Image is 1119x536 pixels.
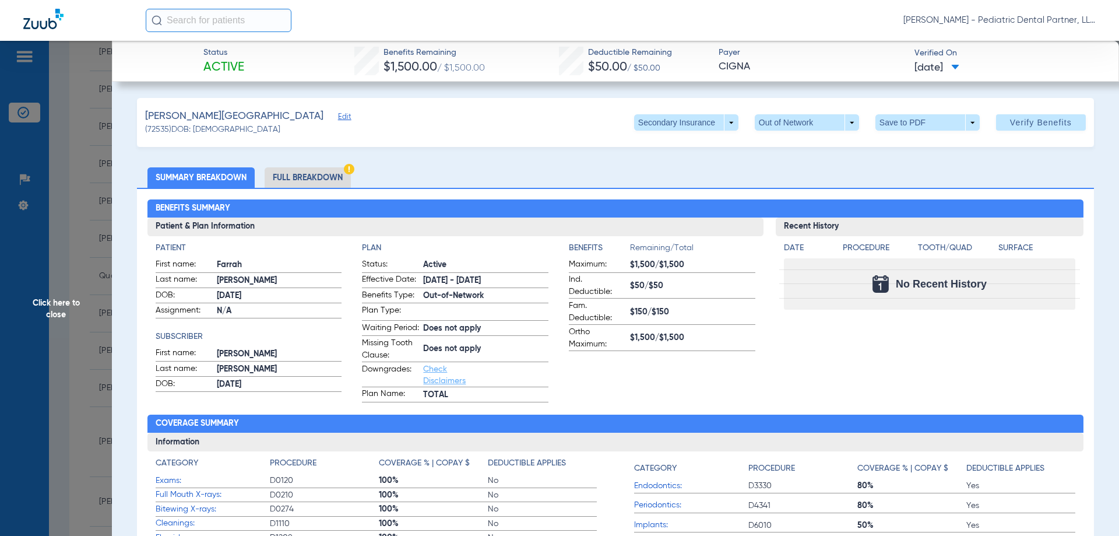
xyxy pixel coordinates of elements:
[630,332,755,344] span: $1,500/$1,500
[588,61,627,73] span: $50.00
[423,389,548,401] span: TOTAL
[569,242,630,254] h4: Benefits
[1010,118,1072,127] span: Verify Benefits
[362,242,548,254] app-breakdown-title: Plan
[634,457,748,479] app-breakdown-title: Category
[748,520,857,531] span: D6010
[488,475,597,486] span: No
[156,363,213,377] span: Last name:
[217,379,342,391] span: [DATE]
[270,518,379,530] span: D1110
[156,289,213,303] span: DOB:
[784,242,833,258] app-breakdown-title: Date
[423,290,548,302] span: Out-of-Network
[344,164,354,174] img: Hazard
[156,258,213,272] span: First name:
[437,64,485,73] span: / $1,500.00
[152,15,162,26] img: Search Icon
[966,500,1075,512] span: Yes
[996,114,1086,131] button: Verify Benefits
[634,499,748,512] span: Periodontics:
[156,378,213,392] span: DOB:
[379,489,488,501] span: 100%
[918,242,995,254] h4: Tooth/Quad
[156,347,213,361] span: First name:
[217,305,342,317] span: N/A
[362,322,419,336] span: Waiting Period:
[362,304,419,320] span: Plan Type:
[918,242,995,258] app-breakdown-title: Tooth/Quad
[784,242,833,254] h4: Date
[875,114,980,131] button: Save to PDF
[488,489,597,501] span: No
[488,518,597,530] span: No
[423,323,548,335] span: Does not apply
[998,242,1075,258] app-breakdown-title: Surface
[270,457,379,474] app-breakdown-title: Procedure
[488,457,566,470] h4: Deductible Applies
[270,457,316,470] h4: Procedure
[966,463,1044,475] h4: Deductible Applies
[156,242,342,254] h4: Patient
[147,199,1084,218] h2: Benefits Summary
[857,500,966,512] span: 80%
[147,167,255,188] li: Summary Breakdown
[843,242,914,254] h4: Procedure
[569,300,626,324] span: Fam. Deductible:
[265,167,351,188] li: Full Breakdown
[147,218,763,236] h3: Patient & Plan Information
[145,109,323,124] span: [PERSON_NAME][GEOGRAPHIC_DATA]
[634,114,738,131] button: Secondary Insurance
[147,415,1084,433] h2: Coverage Summary
[966,520,1075,531] span: Yes
[217,363,342,376] span: [PERSON_NAME]
[630,259,755,271] span: $1,500/$1,500
[634,480,748,492] span: Endodontics:
[719,47,905,59] span: Payer
[203,59,244,76] span: Active
[903,15,1096,26] span: [PERSON_NAME] - Pediatric Dental Partner, LLP
[156,457,198,470] h4: Category
[156,517,270,530] span: Cleanings:
[270,503,379,515] span: D0274
[569,274,626,298] span: Ind. Deductible:
[1061,480,1119,536] iframe: Chat Widget
[156,475,270,487] span: Exams:
[914,47,1100,59] span: Verified On
[630,306,755,318] span: $150/$150
[362,363,419,387] span: Downgrades:
[634,519,748,531] span: Implants:
[627,64,660,72] span: / $50.00
[748,500,857,512] span: D4341
[217,259,342,271] span: Farrah
[488,457,597,474] app-breakdown-title: Deductible Applies
[23,9,64,29] img: Zuub Logo
[338,113,349,124] span: Edit
[588,47,672,59] span: Deductible Remaining
[569,258,626,272] span: Maximum:
[383,61,437,73] span: $1,500.00
[857,520,966,531] span: 50%
[630,280,755,292] span: $50/$50
[156,274,213,288] span: Last name:
[270,475,379,486] span: D0120
[857,463,948,475] h4: Coverage % | Copay $
[362,274,419,288] span: Effective Date:
[966,457,1075,479] app-breakdown-title: Deductible Applies
[379,503,488,515] span: 100%
[423,365,466,385] a: Check Disclaimers
[146,9,291,32] input: Search for patients
[748,463,795,475] h4: Procedure
[755,114,859,131] button: Out of Network
[423,259,548,271] span: Active
[383,47,485,59] span: Benefits Remaining
[748,480,857,492] span: D3330
[896,278,987,290] span: No Recent History
[362,289,419,303] span: Benefits Type:
[569,242,630,258] app-breakdown-title: Benefits
[872,275,889,293] img: Calendar
[423,343,548,355] span: Does not apply
[145,124,280,136] span: (72535) DOB: [DEMOGRAPHIC_DATA]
